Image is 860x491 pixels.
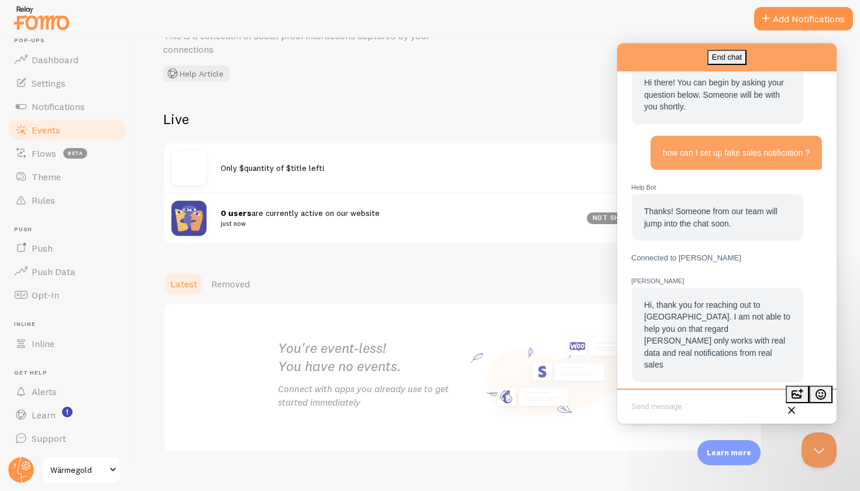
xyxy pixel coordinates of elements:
span: Only $quantity of $title left! [221,163,325,173]
span: Push [32,242,53,254]
img: pageviews.png [171,201,207,236]
span: Inline [32,338,54,349]
strong: 0 users [221,208,252,218]
span: Opt-In [32,289,59,301]
a: Push Data [7,260,128,283]
a: Theme [7,165,128,188]
p: Learn more [707,447,751,458]
span: Removed [211,278,250,290]
section: Live Chat [14,10,205,385]
span: Hi there! You can begin by asking your question below. Someone will be with you shortly. [27,35,167,68]
span: how can I set up fake sales notification ? [46,105,192,114]
span: Alerts [32,386,57,397]
span: Thanks! Someone from our team will jump into the chat soon. [27,163,160,185]
p: Connect with apps you already use to get started immediately [278,382,463,409]
span: Help Bot [14,139,205,150]
a: Latest [163,272,204,296]
span: Rules [32,194,55,206]
span: Pop-ups [14,37,128,44]
button: Help Article [163,66,229,82]
a: Notifications [7,95,128,118]
button: Emoji Picker [192,342,215,360]
span: Notifications [32,101,85,112]
div: Chat message [14,139,205,197]
svg: <p>Watch New Feature Tutorials!</p> [62,407,73,417]
span: Push [14,226,128,234]
a: Push [7,236,128,260]
a: Rules [7,188,128,212]
span: Settings [32,77,66,89]
a: Wärmegold [42,456,121,484]
div: Chat message [14,92,205,128]
span: are currently active on our website [221,208,573,229]
span: Flows [32,147,56,159]
div: Chat message [14,232,205,339]
span: Inline [14,321,128,328]
div: Chat message [14,10,205,81]
img: no_image.svg [171,150,207,186]
span: Get Help [14,369,128,377]
span: Dashboard [32,54,78,66]
a: Events [7,118,128,142]
span: [PERSON_NAME] [14,232,205,243]
a: Inline [7,332,128,355]
span: Support [32,432,66,444]
span: Connected to [PERSON_NAME] [14,210,124,219]
span: Push Data [32,266,75,277]
p: This is a collection of social proof interactions captured by your connections [163,29,444,56]
span: Theme [32,171,61,183]
span: Hi, thank you for reaching out to [GEOGRAPHIC_DATA]. I am not able to help you on that regard [PE... [27,257,173,327]
a: Dashboard [7,48,128,71]
small: just now [221,218,573,229]
div: Learn more [697,440,761,465]
img: fomo-relay-logo-orange.svg [12,3,71,33]
a: Learn [7,403,128,427]
iframe: Help Scout Beacon - Live Chat, Contact Form, and Knowledge Base [617,43,837,424]
a: Flows beta [7,142,128,165]
span: Events [32,124,60,136]
a: Opt-In [7,283,128,307]
a: Removed [204,272,257,296]
div: not showing - minimum visitors not hit [587,212,754,224]
a: Support [7,427,128,450]
h2: Live [163,110,762,128]
div: Chat message [14,209,205,221]
a: Alerts [7,380,128,403]
span: Wärmegold [50,463,106,477]
a: Settings [7,71,128,95]
span: beta [63,148,87,159]
h2: You're event-less! You have no events. [278,339,463,375]
iframe: Help Scout Beacon - Close [801,432,837,468]
button: Attach a file [168,342,192,360]
span: Learn [32,409,56,421]
span: Latest [170,278,197,290]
